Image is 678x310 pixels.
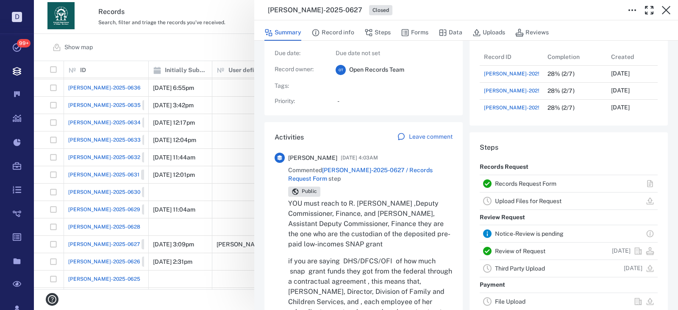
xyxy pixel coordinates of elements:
button: Record info [311,25,354,41]
p: [DATE] [611,87,630,95]
span: Closed [371,7,391,14]
p: Due date : [275,49,325,58]
span: Help [19,6,36,14]
a: Records Request Form [495,180,556,187]
div: Created [611,45,634,69]
span: [PERSON_NAME]-2025-0627 [484,70,556,78]
p: Records Request [480,159,528,175]
p: Payment [480,277,505,293]
div: 28% (2/7) [547,71,575,77]
p: D [12,12,22,22]
div: O T [336,65,346,75]
span: 99+ [17,39,31,47]
button: Data [439,25,462,41]
p: YOU must reach to R. [PERSON_NAME] ,Deputy Commissioner, Finance, and [PERSON_NAME], Assistant De... [288,198,453,249]
button: Steps [364,25,391,41]
button: Toggle to Edit Boxes [624,2,641,19]
h6: Steps [480,142,658,153]
a: Upload Files for Request [495,198,561,204]
span: Public [300,188,319,195]
div: 28% (2/7) [547,105,575,111]
a: [PERSON_NAME]-2025-0626 [484,86,581,96]
h3: [PERSON_NAME]-2025-0627 [268,5,362,15]
div: Completion [543,48,607,65]
button: Reviews [515,25,549,41]
span: [PERSON_NAME] [288,154,337,162]
button: Close [658,2,675,19]
span: Commented step [288,166,453,183]
p: Priority : [275,97,325,106]
h6: Activities [275,132,304,142]
p: [DATE] [624,264,642,273]
span: [PERSON_NAME]-2025-0616 [484,104,555,112]
p: Leave comment [409,133,453,141]
a: Review of Request [495,248,545,254]
span: Open Records Team [349,66,404,74]
div: Record ID [480,48,543,65]
button: Forms [401,25,428,41]
p: Tags : [275,82,325,90]
a: [PERSON_NAME]-2025-0627 [484,69,581,79]
button: Toggle Fullscreen [641,2,658,19]
div: 28% (2/7) [547,88,575,94]
a: [PERSON_NAME]-2025-0627 / Records Request Form [288,167,433,182]
div: Created [607,48,670,65]
a: [PERSON_NAME]-2025-0616 [484,103,580,113]
p: Due date not set [336,49,453,58]
p: [DATE] [612,247,631,255]
a: File Upload [495,298,525,305]
a: Third Party Upload [495,265,545,272]
div: Record ID [484,45,511,69]
button: Uploads [472,25,505,41]
p: [DATE] [611,70,630,78]
p: Record owner : [275,65,325,74]
p: - [337,97,453,106]
a: Notice-Review is pending [495,230,564,237]
p: [DATE] [611,103,630,112]
p: Review Request [480,210,525,225]
div: Completion [547,45,580,69]
button: Summary [264,25,301,41]
a: Leave comment [397,132,453,142]
span: [DATE] 4:03AM [341,153,378,163]
span: [PERSON_NAME]-2025-0626 [484,87,556,95]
